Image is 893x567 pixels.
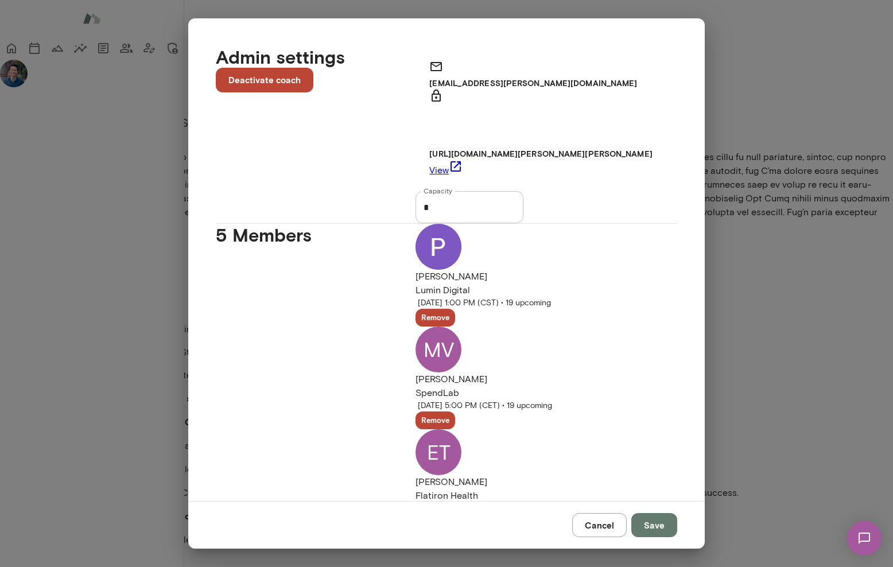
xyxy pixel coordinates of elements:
div: ET [416,429,461,475]
span: [PERSON_NAME] [416,476,487,487]
h4: Admin settings [216,46,397,68]
button: Deactivate coach [216,68,313,92]
h4: 5 Members [216,224,397,246]
span: [PERSON_NAME] [416,271,487,282]
h6: [URL][DOMAIN_NAME][PERSON_NAME][PERSON_NAME] [429,148,663,160]
span: Lumin Digital [416,285,470,296]
label: Capacity [424,186,452,196]
img: Priscilla Romero [416,224,461,270]
button: Save [631,513,677,537]
span: Flatiron Health [416,490,478,501]
h6: [EMAIL_ADDRESS][PERSON_NAME][DOMAIN_NAME] [429,77,663,89]
p: [DATE] 5:00 PM (CET) • 19 upcoming [416,400,677,411]
button: Remove [416,411,455,429]
p: [DATE] 1:00 PM (CST) • 19 upcoming [416,297,677,309]
a: View [429,165,463,176]
button: Remove [416,309,455,327]
button: Cancel [572,513,627,537]
span: SpendLab [416,387,459,398]
span: [PERSON_NAME] [416,374,487,385]
div: MV [416,327,461,372]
